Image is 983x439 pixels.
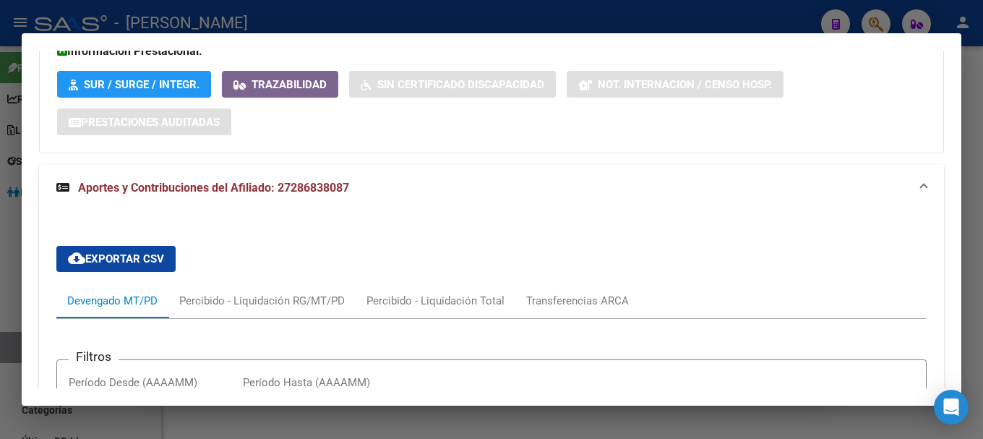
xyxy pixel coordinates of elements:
span: Not. Internacion / Censo Hosp. [598,78,772,91]
span: Aportes y Contribuciones del Afiliado: 27286838087 [78,181,349,195]
span: SUR / SURGE / INTEGR. [84,78,199,91]
button: SUR / SURGE / INTEGR. [57,71,211,98]
mat-icon: cloud_download [68,250,85,267]
button: Not. Internacion / Censo Hosp. [567,71,784,98]
span: Prestaciones Auditadas [81,116,220,129]
div: Devengado MT/PD [67,293,158,309]
div: Transferencias ARCA [526,293,629,309]
button: Sin Certificado Discapacidad [349,71,556,98]
button: Trazabilidad [222,71,338,98]
span: Exportar CSV [68,252,164,265]
mat-expansion-panel-header: Aportes y Contribuciones del Afiliado: 27286838087 [39,165,944,211]
span: Sin Certificado Discapacidad [377,78,544,91]
div: Percibido - Liquidación RG/MT/PD [179,293,345,309]
button: Exportar CSV [56,246,176,272]
div: Percibido - Liquidación Total [366,293,505,309]
h3: Información Prestacional: [57,43,926,60]
span: Trazabilidad [252,78,327,91]
h3: Filtros [69,349,119,365]
div: Open Intercom Messenger [934,390,969,425]
button: Prestaciones Auditadas [57,108,231,135]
